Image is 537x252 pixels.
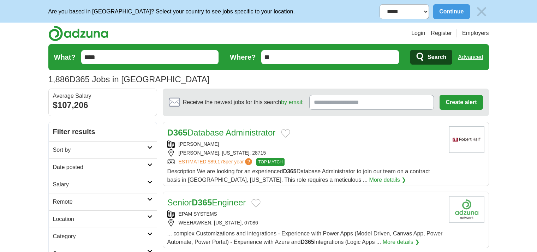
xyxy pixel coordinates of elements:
label: What? [54,52,76,62]
a: Salary [49,176,157,193]
div: Average Salary [53,93,153,99]
a: Location [49,210,157,228]
strong: D365 [283,168,296,174]
label: Where? [230,52,256,62]
a: EPAM SYSTEMS [179,211,217,217]
img: Robert Half logo [449,126,484,153]
h2: Filter results [49,122,157,141]
h2: Sort by [53,146,147,154]
img: Adzuna logo [48,25,108,41]
a: Category [49,228,157,245]
span: Receive the newest jobs for this search : [183,98,304,107]
a: SeniorD365Engineer [167,198,246,207]
strong: D365 [192,198,212,207]
p: Are you based in [GEOGRAPHIC_DATA]? Select your country to see jobs specific to your location. [48,7,295,16]
img: icon_close_no_bg.svg [474,4,489,19]
span: $89,178 [208,159,226,164]
img: EPAM Systems logo [449,196,484,223]
div: [PERSON_NAME], [US_STATE], 28715 [167,149,443,157]
h2: Location [53,215,147,223]
a: D365Database Administrator [167,128,276,137]
a: ESTIMATED:$89,178per year? [179,158,254,166]
strong: D365 [300,239,314,245]
a: More details ❯ [383,238,420,246]
a: Sort by [49,141,157,158]
a: by email [281,99,302,105]
button: Continue [433,4,470,19]
div: WEEHAWKEN, [US_STATE], 07086 [167,219,443,227]
button: Add to favorite jobs [251,199,261,208]
h2: Salary [53,180,147,189]
a: More details ❯ [369,176,406,184]
strong: D365 [167,128,187,137]
span: TOP MATCH [256,158,284,166]
span: ... complex Customizations and integrations - Experience with Power Apps (Model Driven, Canvas Ap... [167,230,443,245]
a: Remote [49,193,157,210]
span: ? [245,158,252,165]
h1: D365 Jobs in [GEOGRAPHIC_DATA] [48,74,210,84]
button: Add to favorite jobs [281,129,290,138]
h2: Category [53,232,147,241]
a: [PERSON_NAME] [179,141,219,147]
a: Date posted [49,158,157,176]
h2: Date posted [53,163,147,172]
h2: Remote [53,198,147,206]
div: $107,206 [53,99,153,112]
span: 1,886 [48,73,70,86]
span: Description We are looking for an experienced Database Administrator to join our team on a contra... [167,168,430,183]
